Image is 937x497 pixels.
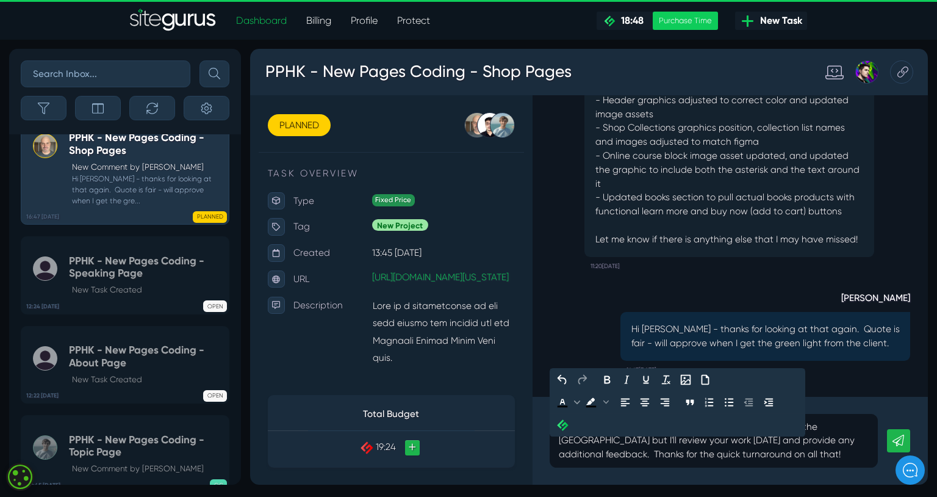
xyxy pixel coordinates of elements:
button: Italic [386,338,407,359]
p: Tag [46,178,128,197]
small: 11:20[DATE] [358,219,389,239]
button: Increase indent [536,362,556,383]
button: Upload File [469,338,490,359]
div: Standard [593,12,625,37]
h3: PPHK - New Pages Coding - Shop Pages [15,9,339,40]
a: SiteGurus [130,9,217,33]
p: [PERSON_NAME] - we're going into a holiday weekend in the [GEOGRAPHIC_DATA] but I'll review your ... [325,391,652,435]
strong: [PERSON_NAME] [390,252,695,270]
span: OPEN [203,390,227,402]
p: Description [46,261,128,279]
a: Protect [387,9,440,33]
button: Align center [406,362,426,383]
span: Fixed Price [128,153,173,165]
span: 19:24 [132,413,153,425]
span: New Task [755,13,802,28]
a: New Task [735,12,807,30]
span: Messages [165,415,201,424]
div: Copy this Task URL [673,12,698,37]
button: Insert Credit Icon [318,386,339,407]
p: New Comment by [PERSON_NAME] [72,161,223,173]
h2: Recent conversations [21,138,196,150]
a: 12:24 [DATE] PPHK - New Pages Coding - Speaking PageNew Task Created OPEN [21,236,229,314]
a: 08:45 [DATE] PPHK - New Pages Coding - Topic PageNew Comment by [PERSON_NAME] QC [21,415,229,493]
button: Align left [385,362,406,383]
p: New Task Created [72,284,223,296]
button: Bold [365,338,386,359]
p: TASK OVERVIEW [18,124,279,139]
span: Home [51,415,72,424]
a: 16:47 [DATE] PPHK - New Pages Coding - Shop PagesNew Comment by [PERSON_NAME] Hi [PERSON_NAME] - ... [21,114,229,225]
a: Profile [341,9,387,33]
div: [PERSON_NAME] • [19,207,225,216]
span: PLANNED [193,211,227,223]
p: 13:45 [DATE] [128,206,279,224]
h1: Hello [PERSON_NAME]! [18,74,226,94]
h5: PPHK - New Pages Coding - Topic Page [69,434,223,459]
a: Billing [296,9,341,33]
div: Background color Black [349,362,379,383]
button: Undo [318,338,339,359]
p: Hi [PERSON_NAME] - thanks for looking at that again. Quote is fair - will approve when I get the ... [401,288,684,317]
div: Josh Carter [625,12,661,37]
a: 12:22 [DATE] PPHK - New Pages Coding - About PageNew Task Created OPEN [21,326,229,404]
b: 12:22 [DATE] [26,391,59,400]
a: Dashboard [226,9,296,33]
b: 12:24 [DATE] [26,302,59,311]
small: Hi [PERSON_NAME] - thanks for looking at that again. Quote is fair - will approve when I get the ... [69,173,223,207]
button: Clear formatting [428,338,448,359]
span: 18:48 [616,15,644,26]
span: QC [210,479,227,491]
div: Text color Black [318,362,349,383]
button: Bullet list [494,362,515,383]
div: Really everything should be part of granular user roles so you have total control over what someo... [19,190,225,207]
small: 16:47[DATE] [396,328,428,348]
span: See all [196,139,223,148]
p: Type [46,151,128,169]
button: Numbered list [473,362,494,383]
a: + [163,412,179,428]
h2: How can we help? [18,96,226,116]
p: New Comment by [PERSON_NAME] [72,463,223,475]
h5: PPHK - New Pages Coding - Shop Pages [69,131,223,156]
b: 16:47 [DATE] [26,212,59,221]
h5: PPHK - New Pages Coding - About Page [69,344,223,369]
a: PLANNED [18,69,84,92]
iframe: gist-messenger-bubble-iframe [896,455,925,485]
button: Insert/edit image [448,338,469,359]
button: Redo [339,338,360,359]
button: Align right [426,362,447,383]
button: Underline [407,338,428,359]
span: New Project [128,179,187,192]
button: Decrease indent [515,362,536,383]
p: URL [46,233,128,252]
img: Company Logo [18,20,89,39]
span: [DATE] [19,215,46,225]
a: 18:48 Purchase Time [597,12,718,30]
b: 08:45 [DATE] [26,481,60,490]
img: Sitegurus Logo [130,9,217,33]
p: Created [46,206,128,224]
div: Cookie consent button [6,463,34,491]
a: [URL][DOMAIN_NAME][US_STATE] [128,234,272,246]
p: New Task Created [72,374,223,386]
input: Search Inbox... [21,60,190,87]
th: Total Budget [61,368,236,402]
button: Blockquote [453,362,473,383]
h5: PPHK - New Pages Coding - Speaking Page [69,255,223,280]
img: US [19,164,43,189]
span: OPEN [203,300,227,312]
div: Purchase Time [653,12,718,30]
